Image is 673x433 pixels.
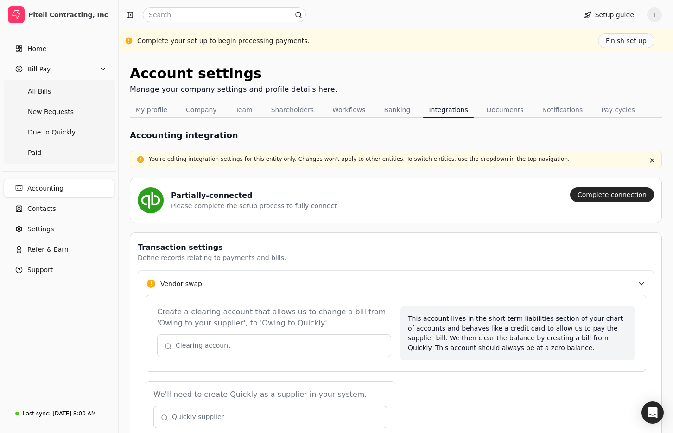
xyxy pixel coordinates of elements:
[4,261,114,279] button: Support
[138,270,654,297] button: Vendor swap
[23,409,51,418] div: Last sync:
[327,102,371,117] button: Workflows
[149,155,643,163] p: You're editing integration settings for this entity only. Changes won't apply to other entities. ...
[596,102,641,117] button: Pay cycles
[6,123,113,141] a: Due to Quickly
[537,102,589,117] button: Notifications
[27,44,46,54] span: Home
[4,60,114,78] button: Bill Pay
[160,279,202,289] div: Vendor swap
[138,253,286,263] div: Define records relating to payments and bills.
[598,33,654,48] button: Finish set up
[130,102,173,117] button: My profile
[4,220,114,238] a: Settings
[4,39,114,58] a: Home
[230,102,258,117] button: Team
[423,102,473,117] button: Integrations
[6,82,113,101] a: All Bills
[27,204,56,214] span: Contacts
[27,224,54,234] span: Settings
[52,409,96,418] div: [DATE] 8:00 AM
[171,201,337,211] div: Please complete the setup process to fully connect
[4,240,114,259] button: Refer & Earn
[4,405,114,422] a: Last sync:[DATE] 8:00 AM
[4,179,114,197] a: Accounting
[130,102,662,118] nav: Tabs
[157,306,391,329] div: Create a clearing account that allows us to change a bill from 'Owing to your supplier', to 'Owin...
[400,306,635,360] div: This account lives in the short term liabilities section of your chart of accounts and behaves li...
[28,127,76,137] span: Due to Quickly
[28,148,41,158] span: Paid
[6,102,113,121] a: New Requests
[130,129,238,141] h1: Accounting integration
[27,184,63,193] span: Accounting
[6,143,113,162] a: Paid
[180,102,222,117] button: Company
[27,265,53,275] span: Support
[138,242,286,253] div: Transaction settings
[379,102,416,117] button: Banking
[577,7,641,22] button: Setup guide
[647,7,662,22] button: T
[28,107,74,117] span: New Requests
[481,102,529,117] button: Documents
[641,401,664,424] div: Open Intercom Messenger
[143,7,306,22] input: Search
[130,63,337,84] div: Account settings
[153,389,387,400] div: We'll need to create Quickly as a supplier in your system.
[171,190,337,201] div: Partially-connected
[28,87,51,96] span: All Bills
[570,187,654,202] button: Complete connection
[4,199,114,218] a: Contacts
[137,36,310,46] div: Complete your set up to begin processing payments.
[27,245,69,255] span: Refer & Earn
[28,10,110,19] div: Pitell Contracting, Inc
[266,102,319,117] button: Shareholders
[130,84,337,95] div: Manage your company settings and profile details here.
[27,64,51,74] span: Bill Pay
